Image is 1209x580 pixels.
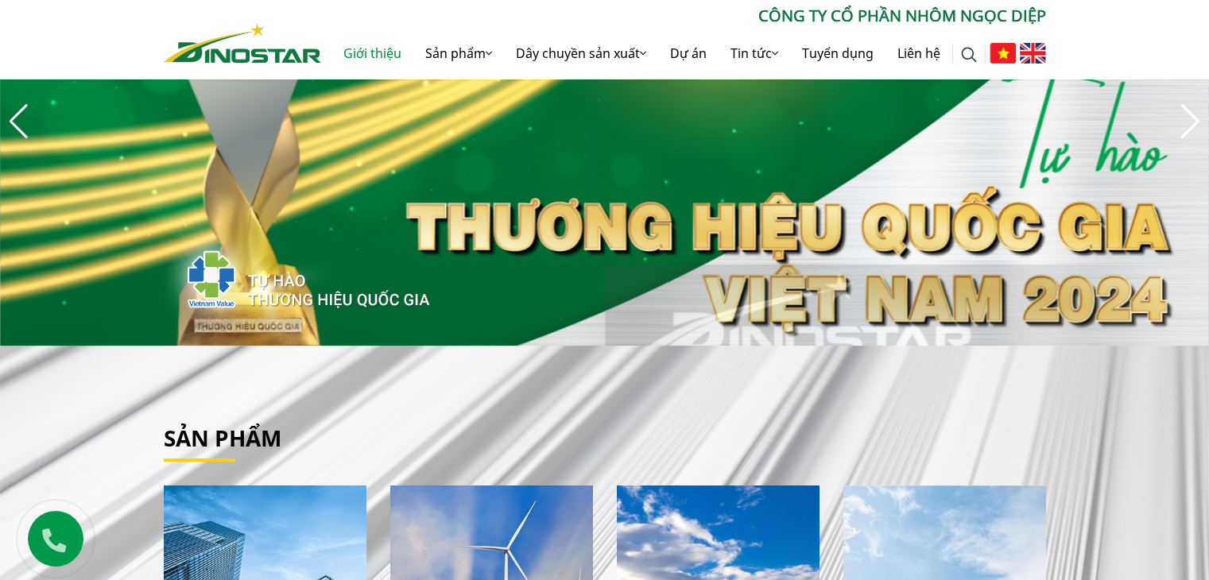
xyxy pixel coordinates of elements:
[1020,43,1046,64] img: English
[140,222,432,330] img: thqg
[719,28,790,79] a: Tin tức
[1180,104,1201,139] div: Next slide
[504,28,658,79] a: Dây chuyền sản xuất
[790,28,885,79] a: Tuyển dụng
[990,43,1016,64] img: Tiếng Việt
[885,28,952,79] a: Liên hệ
[8,104,29,139] div: Previous slide
[331,28,413,79] a: Giới thiệu
[413,28,504,79] a: Sản phẩm
[658,28,719,79] a: Dự án
[164,20,321,62] a: Nhôm Dinostar
[961,47,977,63] img: search
[321,4,1046,28] p: CÔNG TY CỔ PHẦN NHÔM NGỌC DIỆP
[164,23,321,63] img: Nhôm Dinostar
[164,423,281,453] a: Sản phẩm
